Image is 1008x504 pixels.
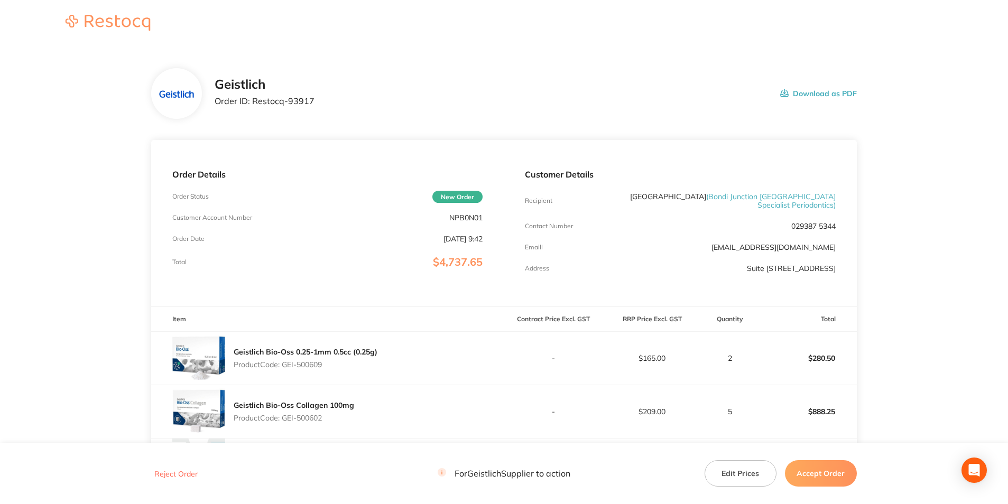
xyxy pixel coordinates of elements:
button: Edit Prices [705,460,776,487]
p: $165.00 [603,354,701,362]
p: 2 [702,354,757,362]
th: RRP Price Excl. GST [603,307,701,332]
p: Customer Account Number [172,214,252,221]
p: Product Code: GEI-500609 [234,360,377,369]
span: New Order [432,191,483,203]
p: 029387 5344 [791,222,836,230]
th: Item [151,307,504,332]
a: Geistlich Bio-Oss 0.25-1mm 0.5cc (0.25g) [234,347,377,357]
p: Order Status [172,193,209,200]
p: $209.00 [603,407,701,416]
p: 5 [702,407,757,416]
a: Geistlich Bio-Oss Collagen 100mg [234,400,354,410]
p: Customer Details [525,170,835,179]
p: [DATE] 9:42 [443,235,483,243]
p: [GEOGRAPHIC_DATA] [628,192,836,209]
button: Reject Order [151,469,201,479]
p: Order Date [172,235,205,242]
th: Quantity [701,307,758,332]
p: Address [525,265,549,272]
p: $888.25 [759,399,856,424]
img: bDY1aWdidA [172,385,225,438]
p: Emaill [525,244,543,251]
img: dmE5cGxzaw [159,77,193,111]
p: Total [172,258,187,266]
p: Contact Number [525,222,573,230]
h2: Geistlich [215,77,315,92]
p: Suite [STREET_ADDRESS] [747,264,836,273]
div: Open Intercom Messenger [961,458,987,483]
th: Total [758,307,857,332]
p: - [504,354,602,362]
span: $4,737.65 [433,255,483,268]
button: Accept Order [785,460,857,487]
th: Contract Price Excl. GST [504,307,603,332]
span: ( Bondi Junction [GEOGRAPHIC_DATA] Specialist Periodontics ) [706,192,836,210]
img: amlidXg4cA [172,332,225,385]
a: [EMAIL_ADDRESS][DOMAIN_NAME] [711,242,836,252]
p: $280.50 [759,346,856,371]
p: For Geistlich Supplier to action [438,469,570,479]
img: Restocq logo [55,15,161,31]
p: Order ID: Restocq- 93917 [215,96,315,106]
img: Z2k3YW01ZQ [172,438,225,491]
p: Recipient [525,197,552,204]
p: Order Details [172,170,483,179]
p: Product Code: GEI-500602 [234,414,354,422]
a: Restocq logo [55,15,161,32]
button: Download as PDF [780,77,857,110]
p: - [504,407,602,416]
p: NPB0N01 [449,213,483,222]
